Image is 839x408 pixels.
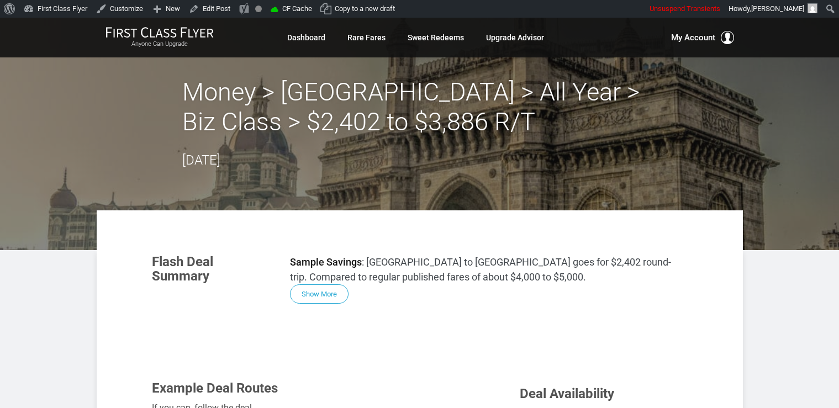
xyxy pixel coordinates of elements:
[152,255,273,284] h3: Flash Deal Summary
[182,77,657,137] h2: Money > [GEOGRAPHIC_DATA] > All Year > Biz Class > $2,402 to $3,886 R/T
[290,284,349,304] button: Show More
[751,4,804,13] span: [PERSON_NAME]
[182,152,220,168] time: [DATE]
[408,28,464,47] a: Sweet Redeems
[671,31,734,44] button: My Account
[105,40,214,48] small: Anyone Can Upgrade
[290,256,362,268] strong: Sample Savings
[105,27,214,38] img: First Class Flyer
[152,380,278,396] span: Example Deal Routes
[287,28,325,47] a: Dashboard
[347,28,386,47] a: Rare Fares
[650,4,720,13] span: Unsuspend Transients
[105,27,214,49] a: First Class FlyerAnyone Can Upgrade
[520,386,614,401] span: Deal Availability
[290,255,688,284] p: : [GEOGRAPHIC_DATA] to [GEOGRAPHIC_DATA] goes for $2,402 round-trip. Compared to regular publishe...
[486,28,544,47] a: Upgrade Advisor
[671,31,715,44] span: My Account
